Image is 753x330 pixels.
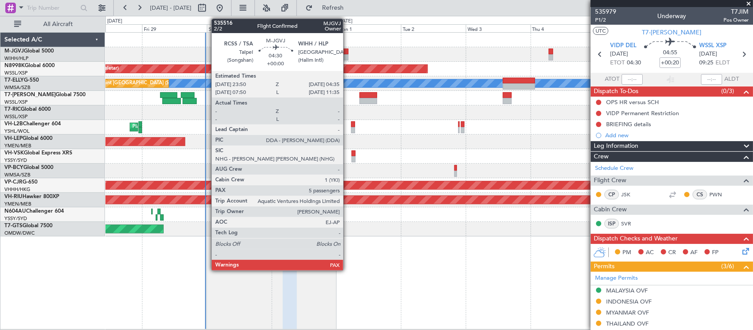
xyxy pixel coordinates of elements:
span: P1/2 [595,16,616,24]
a: WSSL/XSP [4,70,28,76]
div: [DATE] [337,18,352,25]
span: T7-ELLY [4,78,24,83]
div: Fri 29 [142,24,207,32]
span: Cabin Crew [594,205,627,215]
a: YSSY/SYD [4,215,27,222]
a: SVR [621,220,641,228]
button: UTC [593,27,608,35]
div: Add new [605,131,749,139]
span: Pos Owner [723,16,749,24]
div: ISP [604,219,619,229]
a: N604AUChallenger 604 [4,209,64,214]
a: T7-GTSGlobal 7500 [4,223,52,229]
a: VH-L2BChallenger 604 [4,121,61,127]
span: VH-VSK [4,150,24,156]
span: N604AU [4,209,26,214]
a: M-JGVJGlobal 5000 [4,49,54,54]
div: VIDP Permanent Restriction [606,109,679,117]
div: Tue 2 [401,24,466,32]
span: Dispatch Checks and Weather [594,234,678,244]
a: N8998KGlobal 6000 [4,63,55,68]
span: 04:55 [663,49,677,57]
span: All Aircraft [23,21,93,27]
span: VP-CJR [4,180,22,185]
button: All Aircraft [10,17,96,31]
span: FP [712,248,719,257]
span: 535979 [595,7,616,16]
span: VH-L2B [4,121,23,127]
span: Dispatch To-Dos [594,86,638,97]
span: (0/3) [721,86,734,96]
span: T7JIM [723,7,749,16]
div: Underway [658,12,686,21]
div: THAILAND OVF [606,320,648,327]
button: Refresh [301,1,354,15]
a: VH-RIUHawker 800XP [4,194,59,199]
span: AF [690,248,697,257]
span: N8998K [4,63,25,68]
span: T7-[PERSON_NAME] [4,92,56,97]
div: [DATE] [107,18,122,25]
span: AC [646,248,654,257]
a: WSSL/XSP [4,99,28,105]
div: Wed 3 [466,24,531,32]
span: T7-RIC [4,107,21,112]
span: [DATE] [610,50,628,59]
span: T7-[PERSON_NAME] [642,28,702,37]
span: VH-RIU [4,194,22,199]
a: YSHL/WOL [4,128,30,135]
span: Refresh [315,5,352,11]
a: T7-[PERSON_NAME]Global 7500 [4,92,86,97]
span: Permits [594,262,614,272]
a: VHHH/HKG [4,186,30,193]
span: 04:30 [627,59,641,67]
div: BRIEFING details [606,120,651,128]
a: Manage Permits [595,274,638,283]
a: WSSL/XSP [4,113,28,120]
span: [DATE] [699,50,717,59]
span: 09:25 [699,59,713,67]
span: M-JGVJ [4,49,24,54]
a: Schedule Crew [595,164,633,173]
div: OPS HR versus SCH [606,98,659,106]
input: --:-- [622,74,643,85]
a: T7-ELLYG-550 [4,78,39,83]
span: ATOT [605,75,619,84]
span: ELDT [716,59,730,67]
div: CS [693,190,707,199]
div: Mon 1 [336,24,401,32]
span: VIDP DEL [610,41,637,50]
input: Trip Number [27,1,78,15]
span: WSSL XSP [699,41,727,50]
div: Thu 28 [77,24,142,32]
a: WIHH/HLP [4,55,29,62]
a: T7-RICGlobal 6000 [4,107,51,112]
a: WMSA/SZB [4,84,30,91]
a: YSSY/SYD [4,157,27,164]
span: (3/6) [721,262,734,271]
span: VP-BCY [4,165,23,170]
div: Planned Maint [GEOGRAPHIC_DATA] ([GEOGRAPHIC_DATA]) [132,120,271,134]
span: Crew [594,152,609,162]
a: JSK [621,191,641,199]
div: Thu 4 [531,24,596,32]
a: VH-VSKGlobal Express XRS [4,150,72,156]
span: Flight Crew [594,176,626,186]
span: CR [668,248,676,257]
div: INDONESIA OVF [606,298,652,305]
span: [DATE] - [DATE] [150,4,191,12]
div: MALAYSIA OVF [606,287,648,294]
div: MYANMAR OVF [606,309,649,316]
span: PM [622,248,631,257]
a: YMEN/MEB [4,142,31,149]
a: OMDW/DWC [4,230,35,236]
span: ALDT [724,75,739,84]
a: YMEN/MEB [4,201,31,207]
div: Sat 30 [207,24,272,32]
span: Leg Information [594,141,638,151]
span: ETOT [610,59,625,67]
a: VP-CJRG-650 [4,180,37,185]
span: T7-GTS [4,223,22,229]
div: Sun 31 [272,24,337,32]
div: CP [604,190,619,199]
